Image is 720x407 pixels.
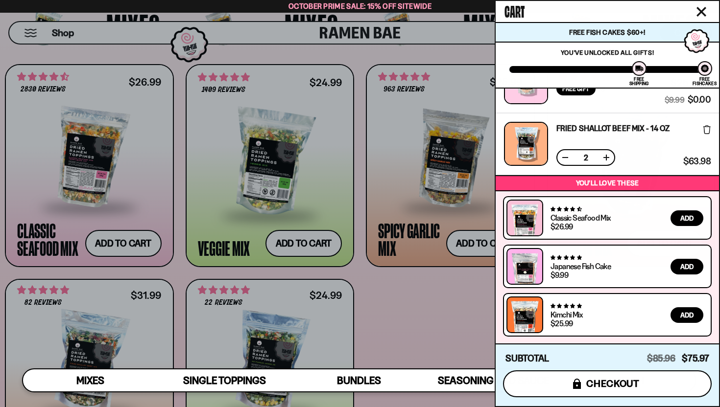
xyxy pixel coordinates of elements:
[505,354,549,363] h4: Subtotal
[551,254,581,261] span: 4.77 stars
[337,374,381,386] span: Bundles
[551,223,573,230] div: $26.99
[551,271,568,279] div: $9.99
[586,378,640,389] span: checkout
[647,353,675,364] span: $85.96
[504,0,525,20] span: Cart
[683,157,711,166] span: $63.98
[509,48,705,56] p: You've unlocked all gifts!
[292,369,426,391] a: Bundles
[551,310,582,319] a: Kimchi Mix
[503,370,712,397] button: checkout
[693,77,717,86] div: Free Fishcakes
[551,261,611,271] a: Japanese Fish Cake
[680,263,694,270] span: Add
[438,374,549,386] span: Seasoning and Sauce
[551,206,581,212] span: 4.68 stars
[288,1,432,11] span: October Prime Sale: 15% off Sitewide
[671,259,703,274] button: Add
[578,154,594,161] span: 2
[76,374,104,386] span: Mixes
[688,95,711,104] span: $0.00
[556,124,670,132] a: Fried Shallot Beef Mix - 14 OZ
[157,369,291,391] a: Single Toppings
[671,307,703,323] button: Add
[682,353,709,364] span: $75.97
[665,95,684,104] span: $9.99
[498,179,717,188] p: You’ll love these
[551,213,611,223] a: Classic Seafood Mix
[183,374,266,386] span: Single Toppings
[556,82,596,95] div: Free Gift
[680,215,694,222] span: Add
[629,77,648,86] div: Free Shipping
[680,312,694,318] span: Add
[569,28,645,37] span: Free Fish Cakes $60+!
[551,303,581,309] span: 4.76 stars
[671,210,703,226] button: Add
[694,4,709,19] button: Close cart
[551,319,573,327] div: $25.99
[426,369,560,391] a: Seasoning and Sauce
[23,369,157,391] a: Mixes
